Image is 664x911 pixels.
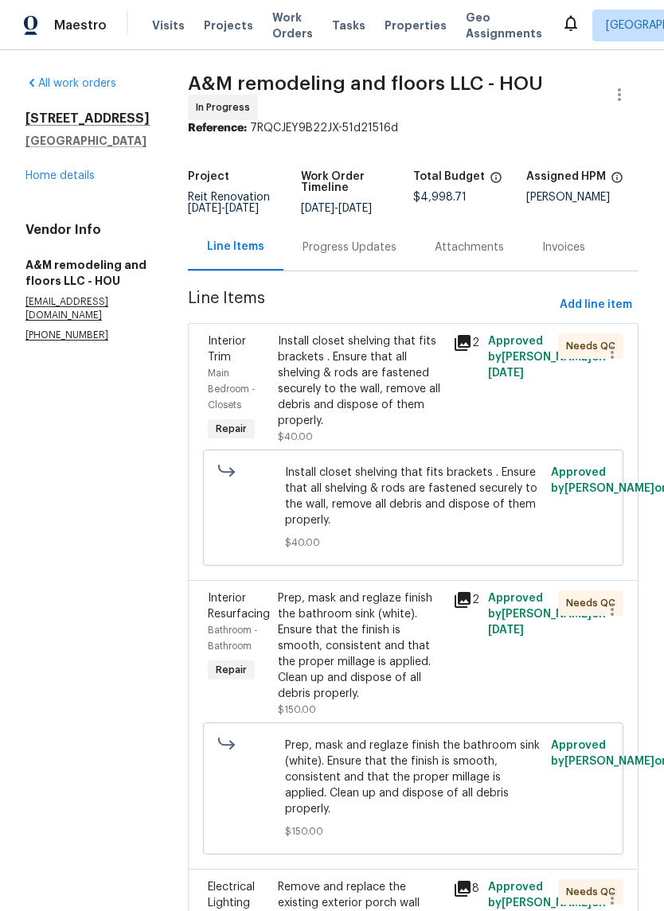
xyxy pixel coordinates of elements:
span: Prep, mask and reglaze finish the bathroom sink (white). Ensure that the finish is smooth, consis... [285,738,542,817]
span: Needs QC [566,595,622,611]
span: $150.00 [285,823,542,839]
span: Electrical Lighting [208,882,255,909]
span: Reit Renovation [188,192,270,214]
h5: Assigned HPM [526,171,606,182]
div: Line Items [207,239,264,255]
h5: Total Budget [413,171,485,182]
span: Properties [385,18,447,33]
span: Line Items [188,290,553,320]
div: Progress Updates [303,239,396,255]
div: 7RQCJEY9B22JX-51d21516d [188,120,639,136]
h4: Vendor Info [25,222,150,238]
span: Projects [204,18,253,33]
span: [DATE] [225,203,259,214]
span: - [301,203,372,214]
span: Interior Trim [208,336,246,363]
div: [PERSON_NAME] [526,192,639,203]
button: Add line item [553,290,639,320]
span: $4,998.71 [413,192,467,203]
div: Install closet shelving that fits brackets . Ensure that all shelving & rods are fastened securel... [278,333,443,429]
div: Prep, mask and reglaze finish the bathroom sink (white). Ensure that the finish is smooth, consis... [278,590,443,702]
span: The hpm assigned to this work order. [611,171,623,192]
div: 8 [453,879,478,898]
div: Invoices [542,239,585,255]
span: Work Orders [272,10,313,41]
span: $40.00 [278,432,313,442]
span: Main Bedroom - Closets [208,368,256,410]
span: Bathroom - Bathroom [208,625,258,651]
div: 2 [453,590,478,609]
h5: Work Order Timeline [301,171,414,193]
span: [DATE] [301,203,334,214]
span: - [188,203,259,214]
div: 2 [453,333,478,352]
span: [DATE] [188,203,221,214]
span: Visits [152,18,185,33]
span: Needs QC [566,884,622,900]
span: Needs QC [566,338,622,354]
span: [DATE] [338,203,372,214]
span: Add line item [560,295,632,315]
span: Repair [209,421,253,437]
span: [DATE] [488,368,524,379]
span: Maestro [54,18,107,33]
span: Approved by [PERSON_NAME] on [488,593,606,636]
span: Tasks [332,20,365,31]
span: [DATE] [488,625,524,636]
div: Attachments [435,239,504,255]
span: The total cost of line items that have been proposed by Opendoor. This sum includes line items th... [490,171,502,192]
h5: A&M remodeling and floors LLC - HOU [25,257,150,289]
span: $40.00 [285,535,542,551]
span: Approved by [PERSON_NAME] on [488,336,606,379]
span: In Progress [196,99,256,115]
span: Install closet shelving that fits brackets . Ensure that all shelving & rods are fastened securel... [285,465,542,528]
a: All work orders [25,78,116,89]
b: Reference: [188,123,247,134]
a: Home details [25,170,95,181]
h5: Project [188,171,229,182]
span: Geo Assignments [466,10,542,41]
span: Interior Resurfacing [208,593,270,620]
span: $150.00 [278,705,316,714]
span: A&M remodeling and floors LLC - HOU [188,74,543,93]
span: Repair [209,662,253,678]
